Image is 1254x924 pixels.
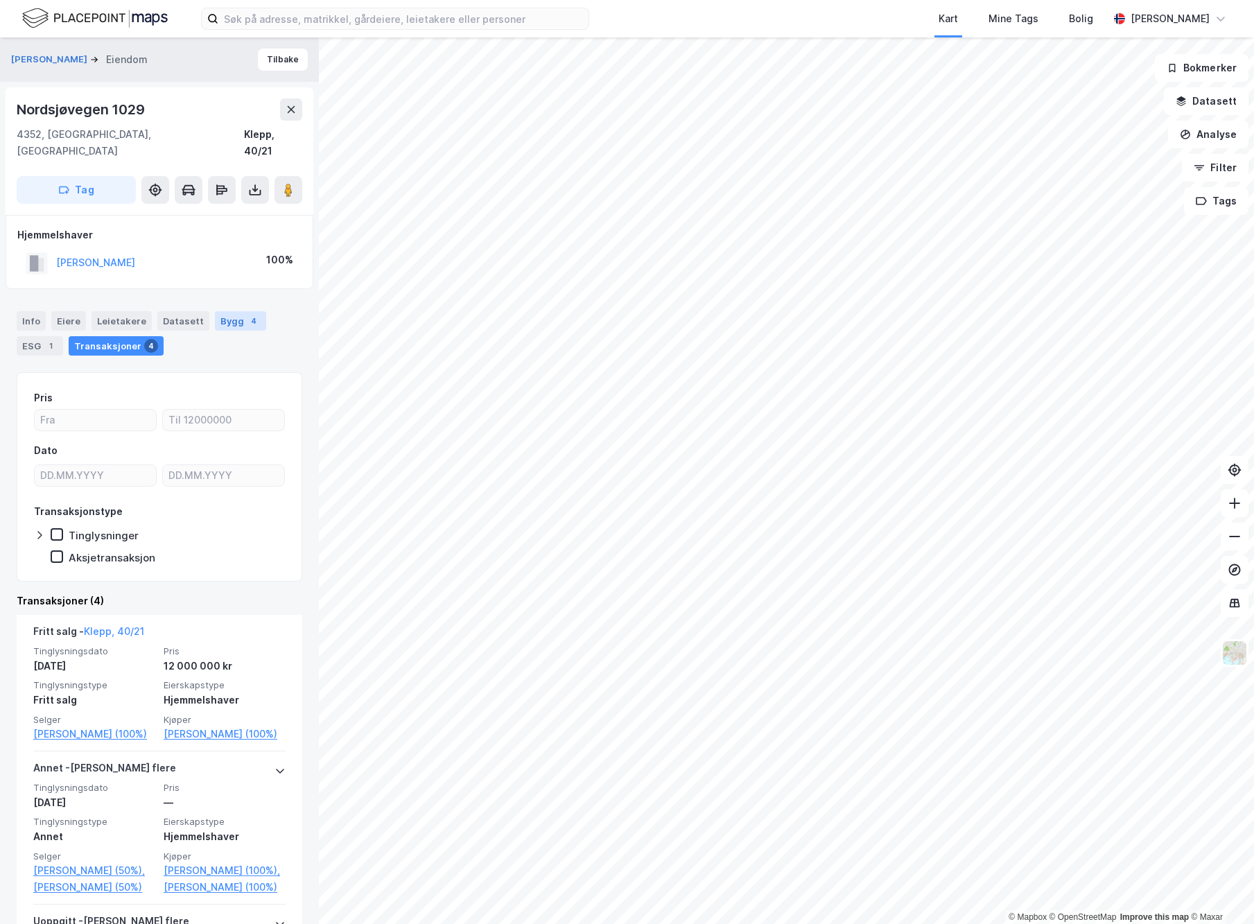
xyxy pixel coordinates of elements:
span: Eierskapstype [164,816,286,828]
span: Pris [164,782,286,794]
div: Fritt salg - [33,623,144,645]
div: Kart [939,10,958,27]
div: Bolig [1069,10,1093,27]
div: Klepp, 40/21 [244,126,302,159]
a: [PERSON_NAME] (50%), [33,862,155,879]
span: Pris [164,645,286,657]
span: Selger [33,851,155,862]
div: Aksjetransaksjon [69,551,155,564]
div: Kontrollprogram for chat [1185,857,1254,924]
img: Z [1221,640,1248,666]
div: 4 [144,339,158,353]
div: Hjemmelshaver [17,227,302,243]
input: DD.MM.YYYY [35,465,156,486]
div: Tinglysninger [69,529,139,542]
span: Tinglysningstype [33,679,155,691]
div: Eiere [51,311,86,331]
button: Bokmerker [1155,54,1248,82]
div: 4 [247,314,261,328]
input: Søk på adresse, matrikkel, gårdeiere, leietakere eller personer [218,8,589,29]
div: 12 000 000 kr [164,658,286,674]
iframe: Chat Widget [1185,857,1254,924]
div: Fritt salg [33,692,155,708]
a: [PERSON_NAME] (100%) [33,726,155,742]
div: — [164,794,286,811]
a: [PERSON_NAME] (100%) [164,726,286,742]
span: Kjøper [164,851,286,862]
span: Eierskapstype [164,679,286,691]
div: [PERSON_NAME] [1131,10,1210,27]
a: Improve this map [1120,912,1189,922]
div: Pris [34,390,53,406]
button: Tilbake [258,49,308,71]
div: ESG [17,336,63,356]
input: DD.MM.YYYY [163,465,284,486]
div: 4352, [GEOGRAPHIC_DATA], [GEOGRAPHIC_DATA] [17,126,244,159]
button: Tag [17,176,136,204]
span: Kjøper [164,714,286,726]
div: Info [17,311,46,331]
a: OpenStreetMap [1050,912,1117,922]
div: [DATE] [33,658,155,674]
button: Filter [1182,154,1248,182]
a: [PERSON_NAME] (50%) [33,879,155,896]
div: Leietakere [92,311,152,331]
div: Transaksjonstype [34,503,123,520]
span: Tinglysningsdato [33,645,155,657]
span: Tinglysningsdato [33,782,155,794]
button: Datasett [1164,87,1248,115]
a: Mapbox [1009,912,1047,922]
div: Transaksjoner [69,336,164,356]
a: Klepp, 40/21 [84,625,144,637]
div: Eiendom [106,51,148,68]
div: Mine Tags [989,10,1038,27]
button: Analyse [1168,121,1248,148]
div: Hjemmelshaver [164,692,286,708]
div: Datasett [157,311,209,331]
div: Bygg [215,311,266,331]
div: 1 [44,339,58,353]
div: Nordsjøvegen 1029 [17,98,148,121]
span: Selger [33,714,155,726]
div: Hjemmelshaver [164,828,286,845]
div: 100% [266,252,293,268]
a: [PERSON_NAME] (100%) [164,879,286,896]
div: Dato [34,442,58,459]
button: [PERSON_NAME] [11,53,90,67]
button: Tags [1184,187,1248,215]
div: Annet [33,828,155,845]
div: Transaksjoner (4) [17,593,302,609]
img: logo.f888ab2527a4732fd821a326f86c7f29.svg [22,6,168,30]
span: Tinglysningstype [33,816,155,828]
input: Fra [35,410,156,430]
input: Til 12000000 [163,410,284,430]
div: [DATE] [33,794,155,811]
div: Annet - [PERSON_NAME] flere [33,760,176,782]
a: [PERSON_NAME] (100%), [164,862,286,879]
